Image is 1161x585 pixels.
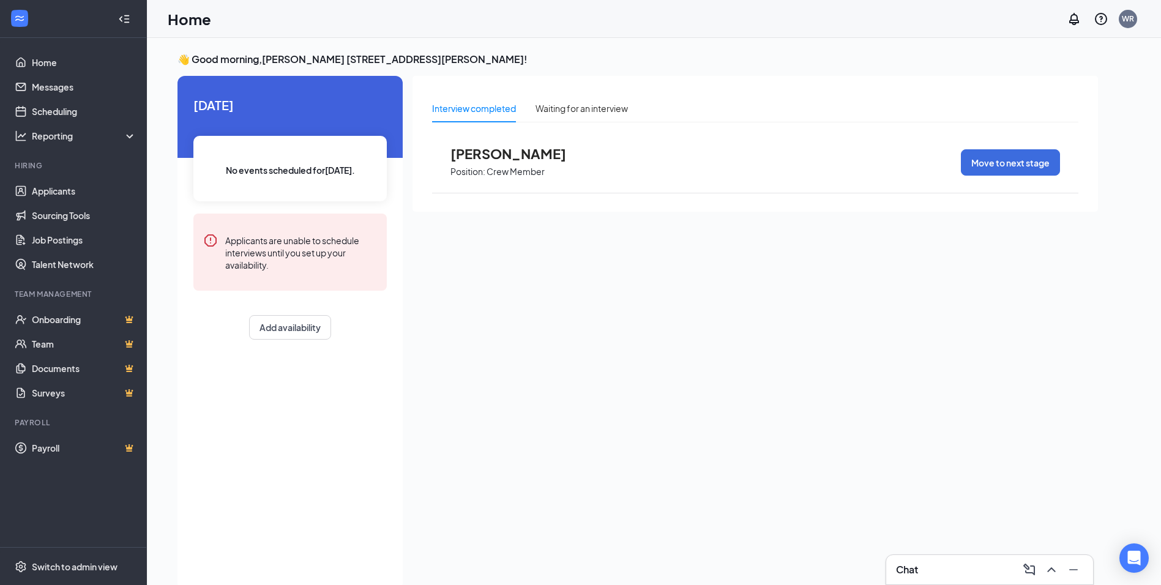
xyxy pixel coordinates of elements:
svg: QuestionInfo [1094,12,1108,26]
div: Interview completed [432,102,516,115]
div: Reporting [32,130,137,142]
h3: Chat [896,563,918,576]
button: Add availability [249,315,331,340]
a: Scheduling [32,99,136,124]
div: Applicants are unable to schedule interviews until you set up your availability. [225,233,377,271]
svg: Collapse [118,13,130,25]
a: SurveysCrown [32,381,136,405]
div: Payroll [15,417,134,428]
a: Sourcing Tools [32,203,136,228]
svg: Error [203,233,218,248]
svg: WorkstreamLogo [13,12,26,24]
svg: ChevronUp [1044,562,1059,577]
p: Crew Member [487,166,545,177]
span: No events scheduled for [DATE] . [226,163,355,177]
button: Move to next stage [961,149,1060,176]
a: TeamCrown [32,332,136,356]
button: ComposeMessage [1020,560,1039,579]
div: Waiting for an interview [536,102,628,115]
div: WR [1122,13,1134,24]
span: [PERSON_NAME] [450,146,585,162]
a: Home [32,50,136,75]
div: Open Intercom Messenger [1119,543,1149,573]
svg: Notifications [1067,12,1081,26]
a: Messages [32,75,136,99]
a: DocumentsCrown [32,356,136,381]
div: Hiring [15,160,134,171]
h1: Home [168,9,211,29]
svg: Analysis [15,130,27,142]
button: ChevronUp [1042,560,1061,579]
svg: ComposeMessage [1022,562,1037,577]
svg: Minimize [1066,562,1081,577]
p: Position: [450,166,485,177]
h3: 👋 Good morning, [PERSON_NAME] [STREET_ADDRESS][PERSON_NAME] ! [177,53,1098,66]
div: Switch to admin view [32,561,118,573]
a: Job Postings [32,228,136,252]
a: PayrollCrown [32,436,136,460]
div: Team Management [15,289,134,299]
a: OnboardingCrown [32,307,136,332]
a: Applicants [32,179,136,203]
svg: Settings [15,561,27,573]
a: Talent Network [32,252,136,277]
button: Minimize [1064,560,1083,579]
span: [DATE] [193,95,387,114]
